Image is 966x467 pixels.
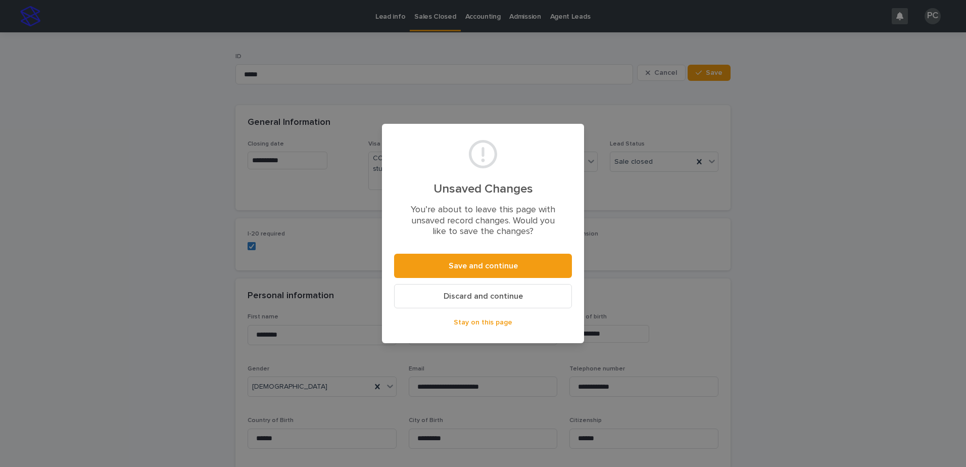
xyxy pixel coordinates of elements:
[444,292,523,300] span: Discard and continue
[406,205,560,238] p: You’re about to leave this page with unsaved record changes. Would you like to save the changes?
[394,254,572,278] button: Save and continue
[406,182,560,197] h2: Unsaved Changes
[394,314,572,331] button: Stay on this page
[394,284,572,308] button: Discard and continue
[454,319,512,326] span: Stay on this page
[449,262,518,270] span: Save and continue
